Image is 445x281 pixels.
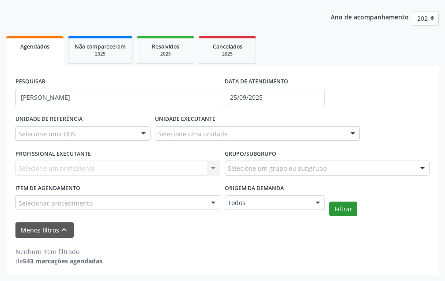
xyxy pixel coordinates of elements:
span: Selecione um grupo ou subgrupo [228,164,327,173]
div: 2025 [75,51,126,57]
label: PESQUISAR [15,75,45,89]
span: Agendados [20,43,49,50]
div: 2025 [205,51,249,57]
label: Origem da demanda [225,182,284,195]
div: Nenhum item filtrado [15,247,102,256]
button: Menos filtroskeyboard_arrow_up [15,222,74,238]
button: Filtrar [329,202,357,217]
div: 2025 [143,51,188,57]
span: Selecione uma unidade [158,129,228,139]
label: PROFISSIONAL EXECUTANTE [15,147,91,161]
span: Selecionar procedimento [19,199,93,208]
div: de [15,256,102,266]
span: Cancelados [213,43,242,50]
span: Selecione uma UBS [19,129,75,139]
input: Selecione um intervalo [225,89,325,106]
strong: 543 marcações agendadas [23,257,102,265]
p: Ano de acompanhamento [331,11,409,22]
label: UNIDADE EXECUTANTE [155,112,215,126]
span: Não compareceram [75,43,126,50]
input: Nome, CNS [15,89,220,106]
label: Grupo/Subgrupo [225,147,276,161]
label: DATA DE ATENDIMENTO [225,75,288,89]
label: UNIDADE DE REFERÊNCIA [15,112,83,126]
span: Resolvidos [152,43,179,50]
label: Item de agendamento [15,182,80,195]
span: Todos [228,199,307,207]
i: keyboard_arrow_up [59,225,69,235]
